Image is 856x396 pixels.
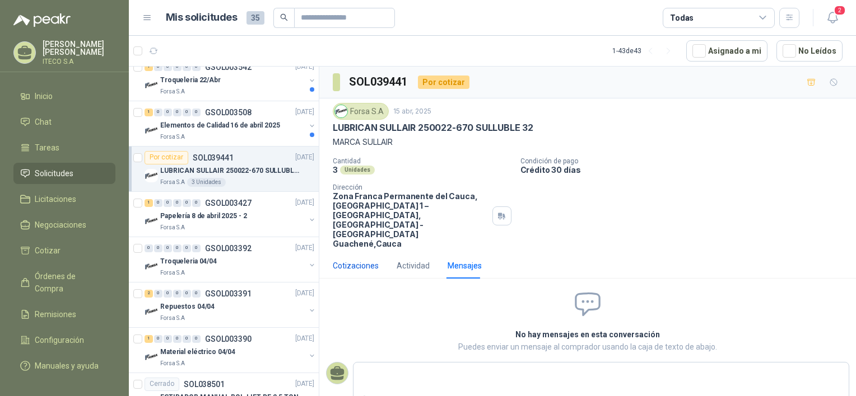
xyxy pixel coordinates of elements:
p: [DATE] [295,152,314,163]
a: Por cotizarSOL039441[DATE] Company LogoLUBRICAN SULLAIR 250022-670 SULLUBLE 32Forsa S.A3 Unidades [129,147,319,192]
div: 0 [183,63,191,71]
p: Zona Franca Permanente del Cauca, [GEOGRAPHIC_DATA] 1 – [GEOGRAPHIC_DATA], [GEOGRAPHIC_DATA] - [G... [333,191,488,248]
div: Cotizaciones [333,260,379,272]
div: 0 [173,335,182,343]
a: Manuales y ayuda [13,355,115,376]
p: Forsa S.A [160,87,185,96]
button: No Leídos [776,40,843,62]
a: Cotizar [13,240,115,261]
a: 1 0 0 0 0 0 GSOL003542[DATE] Company LogoTroqueleria 22/AbrForsa S.A [145,60,317,96]
span: Inicio [35,90,53,102]
span: Cotizar [35,244,61,257]
img: Company Logo [145,350,158,364]
img: Company Logo [145,260,158,273]
div: 0 [164,335,172,343]
p: Troqueleria 22/Abr [160,75,221,86]
img: Company Logo [145,214,158,228]
p: GSOL003390 [205,335,252,343]
div: Actividad [397,260,430,272]
p: SOL038501 [184,380,225,388]
p: 3 [333,165,338,175]
div: 0 [145,244,153,252]
span: Remisiones [35,308,76,320]
a: Configuración [13,329,115,351]
div: 0 [164,199,172,207]
div: 1 [145,199,153,207]
div: 0 [164,109,172,116]
p: Forsa S.A [160,268,185,277]
a: 1 0 0 0 0 0 GSOL003508[DATE] Company LogoElementos de Calidad 16 de abril 2025Forsa S.A [145,106,317,142]
div: Por cotizar [145,151,188,164]
h3: SOL039441 [349,73,409,91]
p: 15 abr, 2025 [393,106,431,117]
div: 0 [192,109,201,116]
a: Remisiones [13,304,115,325]
p: Cantidad [333,157,511,165]
a: Solicitudes [13,163,115,184]
div: Todas [670,12,694,24]
span: search [280,13,288,21]
p: Puedes enviar un mensaje al comprador usando la caja de texto de abajo. [381,341,794,353]
p: LUBRICAN SULLAIR 250022-670 SULLUBLE 32 [333,122,533,134]
span: 35 [246,11,264,25]
div: 0 [154,290,162,298]
div: Forsa S.A [333,103,389,120]
span: Chat [35,116,52,128]
p: [DATE] [295,107,314,117]
p: Forsa S.A [160,133,185,142]
p: [DATE] [295,62,314,72]
img: Logo peakr [13,13,71,27]
div: 0 [154,335,162,343]
div: 1 [145,109,153,116]
span: Licitaciones [35,193,76,205]
div: Cerrado [145,378,179,391]
div: 0 [164,244,172,252]
p: Forsa S.A [160,223,185,232]
div: Mensajes [448,260,482,272]
p: MARCA SULLAIR [333,136,843,148]
button: 2 [822,8,843,28]
p: SOL039441 [193,154,234,162]
div: 3 Unidades [187,178,226,187]
div: 0 [154,109,162,116]
div: 1 [145,63,153,71]
a: Licitaciones [13,188,115,210]
div: 0 [183,290,191,298]
p: ITECO S.A [43,58,115,65]
p: Elementos de Calidad 16 de abril 2025 [160,120,280,131]
div: 0 [192,199,201,207]
a: 0 0 0 0 0 0 GSOL003392[DATE] Company LogoTroqueleria 04/04Forsa S.A [145,242,317,277]
p: GSOL003427 [205,199,252,207]
p: [DATE] [295,197,314,208]
div: 0 [173,109,182,116]
a: Inicio [13,86,115,107]
div: 0 [164,290,172,298]
p: [PERSON_NAME] [PERSON_NAME] [43,40,115,56]
div: 0 [183,109,191,116]
p: [DATE] [295,243,314,253]
p: Forsa S.A [160,314,185,323]
p: GSOL003508 [205,109,252,116]
div: Por cotizar [418,76,469,89]
div: 0 [154,63,162,71]
img: Company Logo [145,78,158,92]
p: Forsa S.A [160,178,185,187]
p: GSOL003392 [205,244,252,252]
div: Unidades [340,166,375,175]
span: 2 [834,5,846,16]
a: Negociaciones [13,214,115,235]
div: 0 [183,244,191,252]
p: Crédito 30 días [520,165,852,175]
div: 0 [192,63,201,71]
div: 0 [164,63,172,71]
div: 0 [192,244,201,252]
div: 0 [192,290,201,298]
a: 1 0 0 0 0 0 GSOL003390[DATE] Company LogoMaterial eléctrico 04/04Forsa S.A [145,332,317,368]
div: 0 [173,63,182,71]
div: 0 [183,199,191,207]
img: Company Logo [145,305,158,318]
p: [DATE] [295,288,314,299]
div: 0 [173,199,182,207]
a: Tareas [13,137,115,158]
h2: No hay mensajes en esta conversación [381,328,794,341]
